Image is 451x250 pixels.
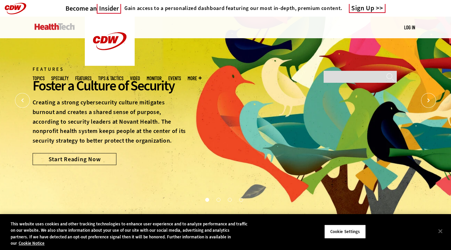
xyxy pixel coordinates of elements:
[33,77,187,95] div: Foster a Culture of Security
[205,198,209,201] button: 1 of 4
[239,198,242,201] button: 4 of 4
[121,5,342,12] a: Gain access to a personalized dashboard featuring our most in-depth, premium content.
[217,198,220,201] button: 2 of 4
[66,4,121,13] h3: Become an
[97,4,121,14] span: Insider
[324,225,366,239] button: Cookie Settings
[35,23,75,30] img: Home
[147,76,162,81] a: MonITor
[168,76,181,81] a: Events
[33,76,45,81] span: Topics
[130,76,140,81] a: Video
[11,221,248,247] div: This website uses cookies and other tracking technologies to enhance user experience and to analy...
[228,198,231,201] button: 3 of 4
[85,17,135,66] img: Home
[51,76,69,81] span: Specialty
[66,4,121,13] a: Become anInsider
[349,4,385,13] a: Sign Up
[404,24,415,30] a: Log in
[85,61,135,67] a: CDW
[19,240,45,246] a: More information about your privacy
[124,5,342,12] h4: Gain access to a personalized dashboard featuring our most in-depth, premium content.
[98,76,123,81] a: Tips & Tactics
[188,76,202,81] span: More
[433,224,448,238] button: Close
[75,76,91,81] a: Features
[33,98,187,146] p: Creating a strong cybersecurity culture mitigates burnout and creates a shared sense of purpose, ...
[15,93,30,108] button: Prev
[421,93,436,108] button: Next
[404,24,415,31] div: User menu
[33,153,116,165] a: Start Reading Now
